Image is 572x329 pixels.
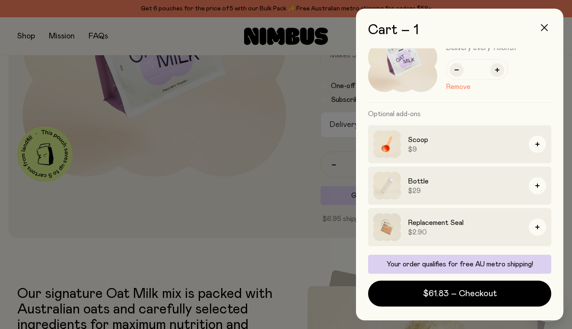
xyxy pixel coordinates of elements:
button: $61.83 – Checkout [368,281,551,307]
button: Remove [446,82,470,92]
h3: Replacement Seal [408,218,522,228]
span: $9 [408,145,522,154]
span: $61.83 – Checkout [423,288,497,300]
h3: Optional add-ons [368,103,551,125]
span: $2.90 [408,228,522,237]
span: $29 [408,187,522,195]
h3: Scoop [408,135,522,145]
p: Your order qualifies for free AU metro shipping! [373,260,546,269]
h3: Bottle [408,176,522,187]
h2: Cart – 1 [368,22,551,38]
